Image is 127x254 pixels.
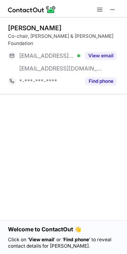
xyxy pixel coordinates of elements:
[85,52,117,60] button: Reveal Button
[85,77,117,85] button: Reveal Button
[29,236,54,242] strong: View email
[8,33,122,47] div: Co-chair, [PERSON_NAME] & [PERSON_NAME] Foundation
[8,236,119,249] p: Click on ‘ ’ or ‘ ’ to reveal contact details for [PERSON_NAME].
[19,52,74,59] span: [EMAIL_ADDRESS][DOMAIN_NAME]
[8,5,56,14] img: ContactOut v5.3.10
[63,236,89,242] strong: Find phone
[8,24,62,32] div: [PERSON_NAME]
[19,65,102,72] span: [EMAIL_ADDRESS][DOMAIN_NAME]
[8,225,119,233] h1: Welcome to ContactOut 👋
